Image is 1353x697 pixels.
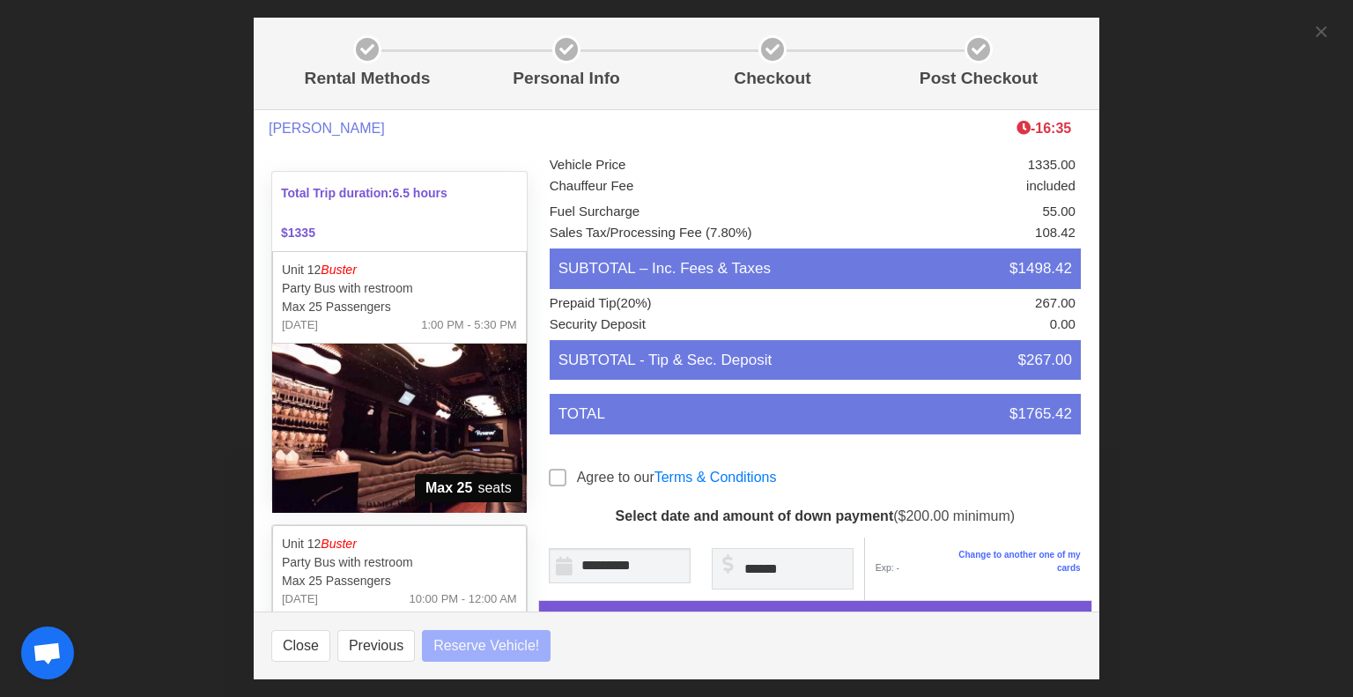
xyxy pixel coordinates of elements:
[550,176,826,197] li: Chauffeur Fee
[1018,349,1072,372] span: $267.00
[415,474,522,502] span: seats
[393,186,447,200] span: 6.5 hours
[282,535,517,553] p: Unit 12
[550,155,826,176] li: Vehicle Price
[410,590,517,608] span: 10:00 PM - 12:00 AM
[321,537,356,551] em: Buster
[616,508,894,523] strong: Select date and amount of down payment
[550,202,826,223] li: Fuel Surcharge
[270,174,529,213] span: Total Trip duration:
[549,506,1082,527] p: ($200.00 minimum)
[433,635,539,656] span: Reserve Vehicle!
[269,120,385,137] span: [PERSON_NAME]
[271,630,330,662] button: Close
[1009,403,1072,426] span: $1765.42
[21,627,74,679] div: Open chat
[550,293,826,315] li: Prepaid Tip
[940,548,1080,575] a: Change to another one of my cards
[321,263,356,277] em: Buster
[1017,121,1071,136] span: The clock is ticking ⁠— this timer shows how long we'll hold this limo during checkout. If time r...
[617,295,652,310] span: (20%)
[470,66,662,92] p: Personal Info
[421,316,516,334] span: 1:00 PM - 5:30 PM
[422,630,551,662] button: Reserve Vehicle!
[825,202,1076,223] li: 55.00
[282,298,517,316] p: Max 25 Passengers
[282,590,318,608] span: [DATE]
[550,315,826,336] li: Security Deposit
[337,630,415,662] button: Previous
[539,601,816,643] div: Installment Amount Due
[550,248,1081,289] li: SUBTOTAL – Inc. Fees & Taxes
[282,572,517,590] p: Max 25 Passengers
[1009,257,1072,280] span: $1498.42
[282,261,517,279] p: Unit 12
[654,470,777,485] a: Terms & Conditions
[281,226,315,240] b: $1335
[550,223,826,244] li: Sales Tax/Processing Fee (7.80%)
[1017,121,1071,136] b: -16:35
[825,176,1076,197] li: included
[676,66,869,92] p: Checkout
[550,340,1081,381] li: SUBTOTAL - Tip & Sec. Deposit
[272,344,527,513] img: 12%2002.jpg
[825,155,1076,176] li: 1335.00
[282,553,517,572] p: Party Bus with restroom
[825,223,1076,244] li: 108.42
[876,561,937,575] span: Exp: -
[282,316,318,334] span: [DATE]
[825,293,1076,315] li: 267.00
[550,394,1081,434] li: TOTAL
[282,279,517,298] p: Party Bus with restroom
[825,315,1076,336] li: 0.00
[278,66,456,92] p: Rental Methods
[883,66,1075,92] p: Post Checkout
[577,467,777,488] label: Agree to our
[815,601,1091,643] div: 1565.42
[425,478,472,499] strong: Max 25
